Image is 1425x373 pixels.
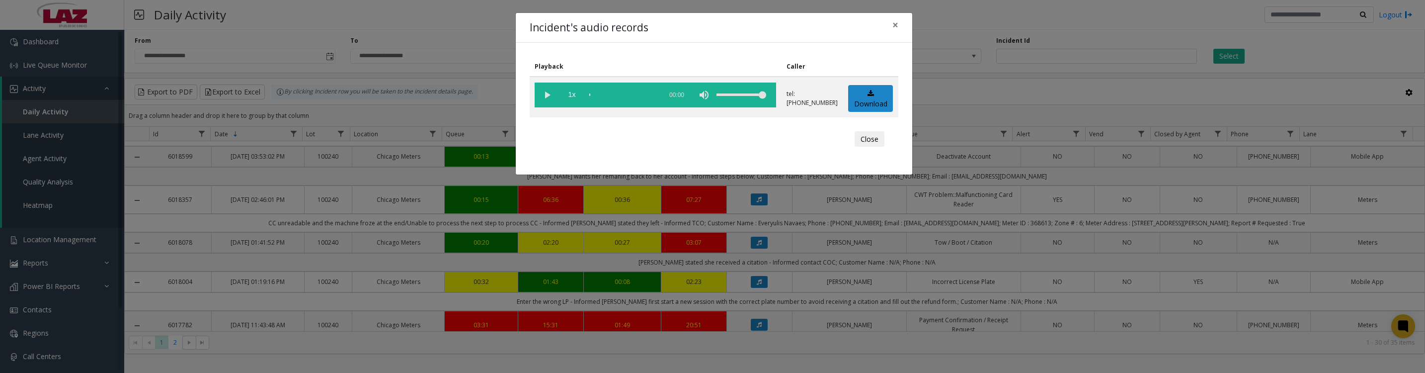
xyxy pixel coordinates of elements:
span: playback speed button [559,83,584,107]
span: × [892,18,898,32]
p: tel:[PHONE_NUMBER] [787,90,838,107]
h4: Incident's audio records [530,20,648,36]
a: Download [848,85,893,112]
div: volume level [716,83,766,107]
button: Close [885,13,905,37]
div: scrub bar [589,83,657,107]
th: Caller [782,57,843,77]
button: Close [855,131,884,147]
th: Playback [530,57,782,77]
